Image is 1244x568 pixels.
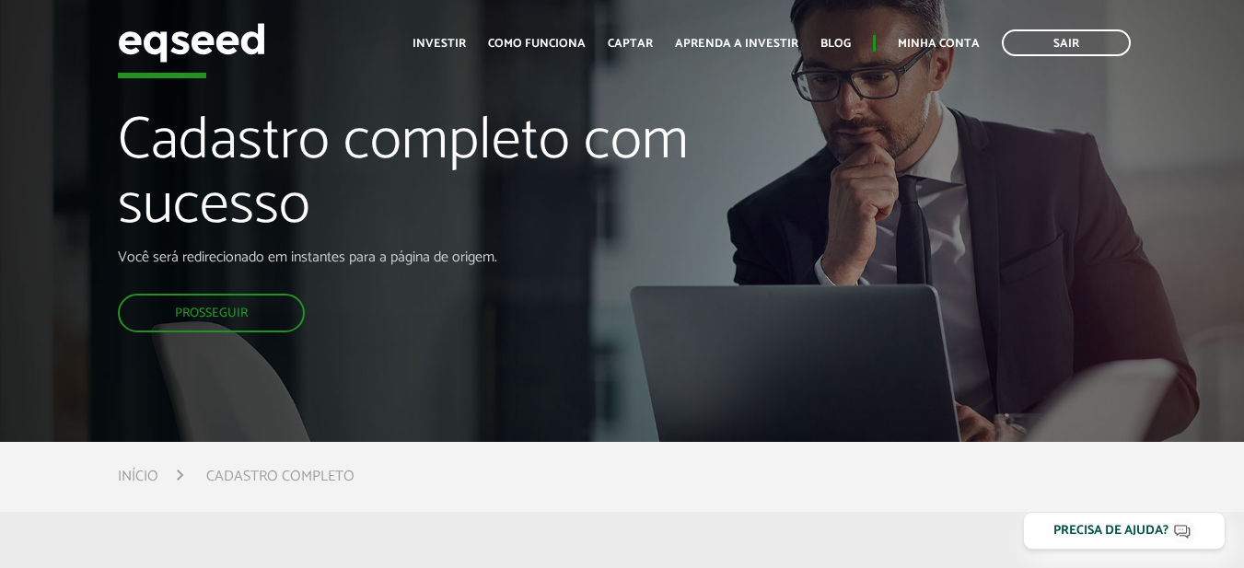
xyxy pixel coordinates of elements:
a: Prosseguir [118,294,305,332]
a: Investir [413,38,466,50]
a: Blog [820,38,851,50]
a: Sair [1002,29,1131,56]
img: EqSeed [118,18,265,67]
a: Início [118,469,158,484]
a: Aprenda a investir [675,38,798,50]
a: Captar [608,38,653,50]
h1: Cadastro completo com sucesso [118,110,713,249]
a: Como funciona [488,38,586,50]
p: Você será redirecionado em instantes para a página de origem. [118,249,713,266]
li: Cadastro completo [206,464,355,489]
a: Minha conta [898,38,980,50]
